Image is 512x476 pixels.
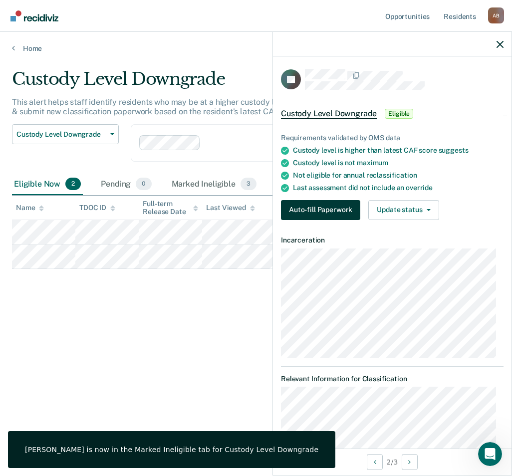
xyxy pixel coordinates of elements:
div: Last assessment did not include an [293,184,504,192]
div: Requirements validated by OMS data [281,134,504,142]
div: Pending [99,174,153,196]
div: Custody level is higher than latest CAF score [293,146,504,155]
div: Full-term Release Date [143,200,198,217]
span: 3 [241,178,256,191]
span: override [406,184,433,192]
span: reclassification [366,171,417,179]
div: 2 / 3 [273,449,512,475]
dt: Incarceration [281,236,504,244]
span: maximum [357,159,388,167]
div: TDOC ID [79,204,115,212]
button: Profile dropdown button [488,7,504,23]
div: Custody Level Downgrade [12,69,473,97]
div: Not eligible for annual [293,171,504,180]
div: Last Viewed [206,204,255,212]
button: Next Opportunity [402,454,418,470]
span: Custody Level Downgrade [16,130,106,139]
iframe: Intercom live chat [478,442,502,466]
div: Marked Ineligible [170,174,259,196]
a: Home [12,44,500,53]
div: A B [488,7,504,23]
dt: Relevant Information for Classification [281,375,504,383]
span: 0 [136,178,151,191]
button: Update status [368,200,439,220]
img: Recidiviz [10,10,58,21]
div: Eligible Now [12,174,83,196]
div: Custody level is not [293,159,504,167]
div: Custody Level DowngradeEligible [273,98,512,130]
button: Auto-fill Paperwork [281,200,360,220]
button: Previous Opportunity [367,454,383,470]
div: Name [16,204,44,212]
a: Navigate to form link [281,200,364,220]
span: suggests [439,146,469,154]
div: [PERSON_NAME] is now in the Marked Ineligible tab for Custody Level Downgrade [25,445,318,454]
span: Custody Level Downgrade [281,109,377,119]
p: This alert helps staff identify residents who may be at a higher custody level than recommended a... [12,97,470,116]
span: Eligible [385,109,413,119]
span: 2 [65,178,81,191]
